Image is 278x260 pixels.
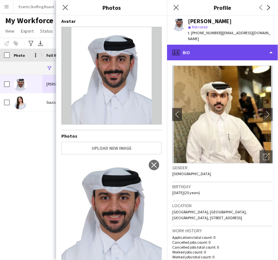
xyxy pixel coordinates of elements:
[172,203,273,208] h3: Location
[3,27,17,35] a: View
[172,245,273,250] p: Cancelled jobs total count: 0
[172,165,273,171] h3: Gender
[38,27,55,35] a: Status
[40,28,53,34] span: Status
[5,16,53,25] span: My Workforce
[61,133,162,139] h4: Photos
[172,250,273,254] p: Worked jobs count: 0
[21,28,34,34] span: Export
[46,65,52,71] button: Open Filter Menu
[260,150,273,163] div: Open photos pop-in
[167,45,278,60] div: Bio
[61,27,162,125] img: Crew avatar
[46,82,74,86] span: [PERSON_NAME]
[172,240,273,245] p: Cancelled jobs count: 0
[56,3,167,12] h3: Photos
[18,27,36,35] a: Export
[172,184,273,190] h3: Birthday
[14,78,27,91] img: Masoud Ali
[61,18,162,24] h4: Avatar
[13,0,60,13] button: Events Staffing Board
[37,39,44,47] app-action-btn: Export XLSX
[172,190,200,195] span: [DATE] (25 years)
[172,235,273,240] p: Applications total count: 0
[188,30,270,41] span: | [EMAIL_ADDRESS][DOMAIN_NAME]
[172,209,247,220] span: [GEOGRAPHIC_DATA], [GEOGRAPHIC_DATA], [GEOGRAPHIC_DATA], [STREET_ADDRESS]
[172,66,273,163] img: Crew avatar or photo
[27,39,35,47] app-action-btn: Advanced filters
[46,53,64,58] span: Full Name
[188,18,232,24] div: [PERSON_NAME]
[61,142,162,155] button: Upload new image
[14,53,25,58] span: Photo
[46,100,77,105] span: Soulaima Soudani
[172,171,211,176] span: [DEMOGRAPHIC_DATA]
[188,30,222,35] span: t. [PHONE_NUMBER]
[14,97,27,110] img: Soulaima Soudani
[172,254,273,259] p: Worked jobs total count: 0
[167,3,278,12] h3: Profile
[172,228,273,234] h3: Work history
[192,24,208,29] span: Not rated
[5,28,14,34] span: View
